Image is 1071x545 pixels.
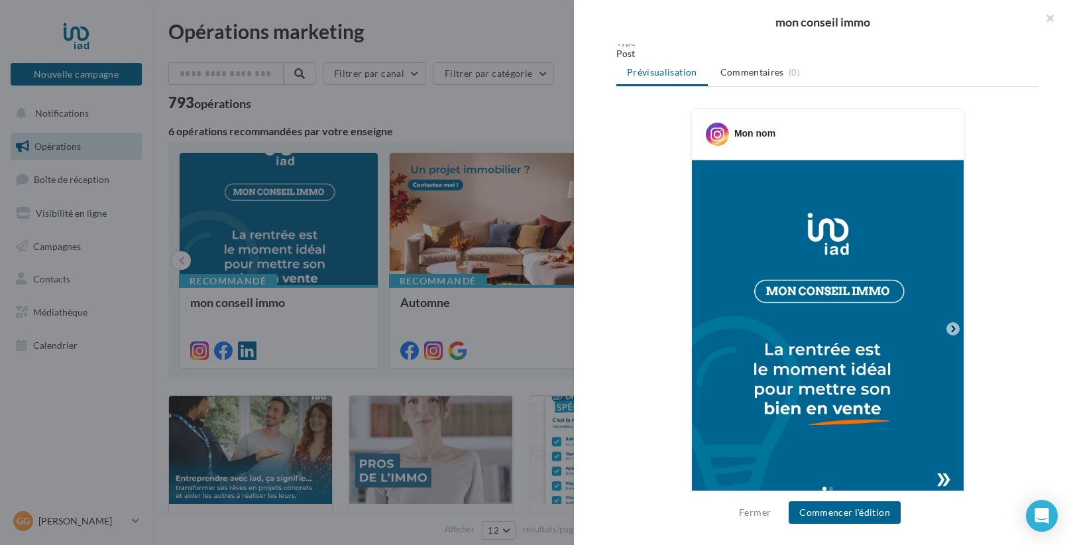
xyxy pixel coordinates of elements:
button: Commencer l'édition [789,501,901,524]
button: Fermer [734,505,776,520]
div: mon conseil immo [595,16,1050,28]
div: Open Intercom Messenger [1026,500,1058,532]
div: Post [616,47,1039,60]
div: Mon nom [734,127,775,140]
span: Commentaires [720,66,784,79]
span: (0) [789,67,800,78]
